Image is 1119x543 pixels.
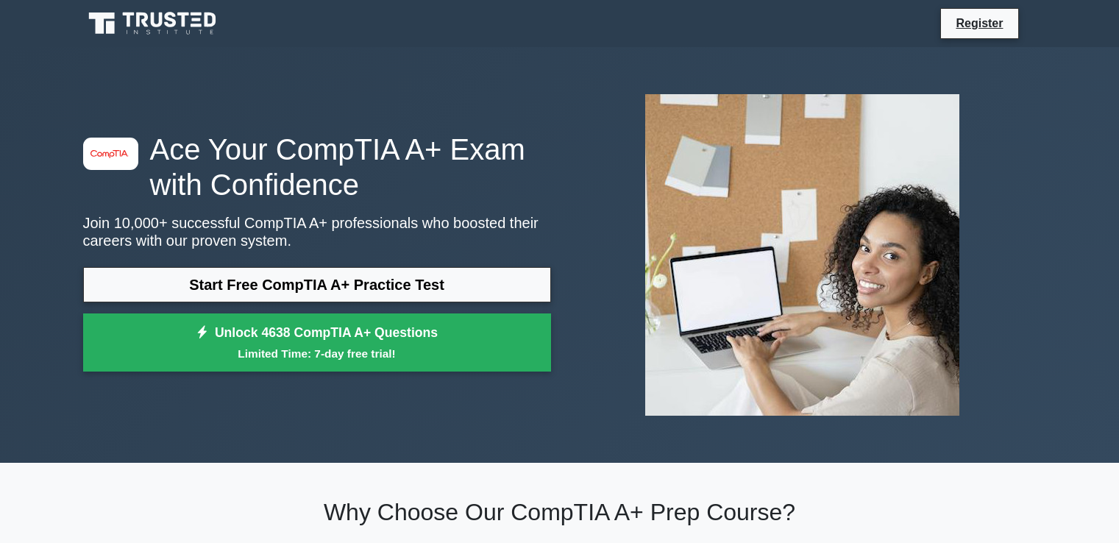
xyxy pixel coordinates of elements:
[83,214,551,249] p: Join 10,000+ successful CompTIA A+ professionals who boosted their careers with our proven system.
[83,267,551,302] a: Start Free CompTIA A+ Practice Test
[102,345,533,362] small: Limited Time: 7-day free trial!
[83,132,551,202] h1: Ace Your CompTIA A+ Exam with Confidence
[83,313,551,372] a: Unlock 4638 CompTIA A+ QuestionsLimited Time: 7-day free trial!
[947,14,1012,32] a: Register
[83,498,1037,526] h2: Why Choose Our CompTIA A+ Prep Course?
